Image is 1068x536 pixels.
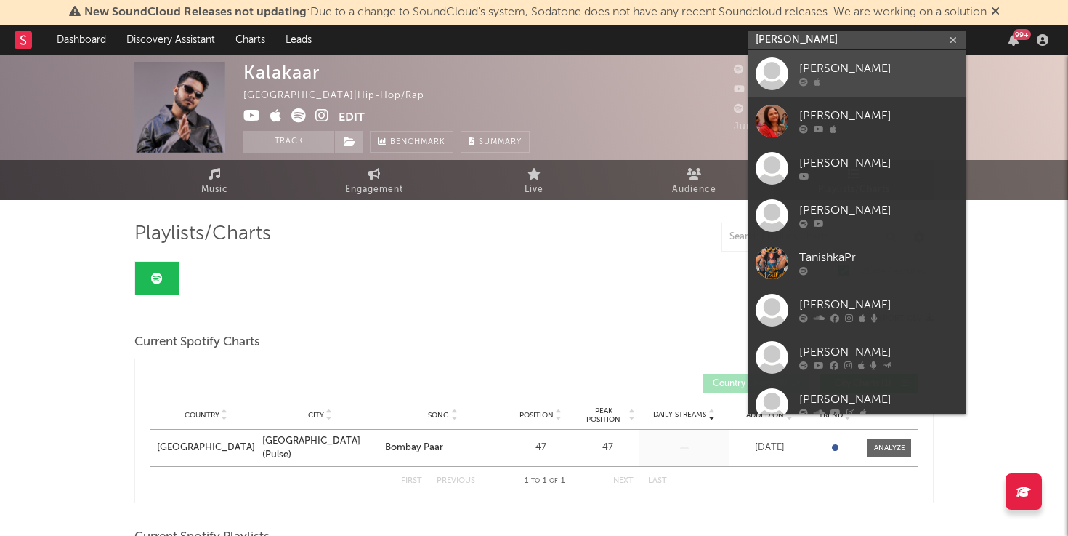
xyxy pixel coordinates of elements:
button: Next [613,477,634,485]
div: [PERSON_NAME] [799,60,959,78]
span: Audience [672,181,716,199]
button: Edit [339,108,365,127]
span: Daily Streams [653,409,706,420]
a: Benchmark [370,131,453,153]
span: 639 [734,65,769,75]
div: 47 [580,441,635,455]
a: Charts [225,25,275,55]
span: Position [519,411,554,420]
a: Engagement [294,160,454,200]
a: [PERSON_NAME] [748,97,966,145]
div: [GEOGRAPHIC_DATA] | Hip-Hop/Rap [243,87,441,105]
span: Country [185,411,219,420]
a: [PERSON_NAME] [748,192,966,239]
a: Bombay Paar [385,441,501,455]
a: Dashboard [46,25,116,55]
span: to [531,478,540,484]
a: Music [134,160,294,200]
a: [PERSON_NAME] [748,50,966,97]
a: [PERSON_NAME] [748,145,966,192]
span: : Due to a change to SoundCloud's system, Sodatone does not have any recent Soundcloud releases. ... [84,7,987,18]
div: [DATE] [733,441,806,455]
span: of [549,478,558,484]
a: [PERSON_NAME] [748,334,966,381]
div: 47 [508,441,573,455]
a: [PERSON_NAME] [748,287,966,334]
button: Last [648,477,667,485]
span: 121,759 Monthly Listeners [734,105,876,114]
div: Kalakaar [243,62,320,83]
input: Search Playlists/Charts [721,223,903,252]
div: 1 1 1 [504,473,584,490]
a: [GEOGRAPHIC_DATA] (Pulse) [262,434,378,463]
span: Current Spotify Charts [134,334,260,351]
span: Song [428,411,449,420]
span: Country Charts ( 0 ) [713,380,788,388]
a: Discovery Assistant [116,25,225,55]
a: Audience [614,160,774,200]
div: [PERSON_NAME] [799,391,959,409]
a: Leads [275,25,322,55]
span: Engagement [345,181,403,199]
a: [PERSON_NAME] [748,381,966,428]
button: First [401,477,422,485]
span: Trend [819,411,843,420]
span: Jump Score: 60.5 [734,122,820,132]
input: Search for artists [748,31,966,49]
button: Track [243,131,334,153]
span: 730 [734,85,769,95]
span: Benchmark [390,134,445,151]
a: [GEOGRAPHIC_DATA] [157,441,255,455]
div: 99 + [1013,29,1031,40]
div: TanishkaPr [799,249,959,267]
a: TanishkaPr [748,239,966,287]
button: 99+ [1008,34,1019,46]
div: Bombay Paar [385,441,443,455]
span: Peak Position [580,407,626,424]
span: Live [525,181,543,199]
span: Dismiss [991,7,1000,18]
span: Added On [746,411,784,420]
div: [PERSON_NAME] [799,344,959,361]
button: Country Charts(0) [703,374,809,393]
span: Playlists/Charts [134,225,271,243]
span: City [308,411,324,420]
div: [PERSON_NAME] [799,155,959,172]
div: [PERSON_NAME] [799,202,959,220]
span: Summary [479,138,522,146]
span: Music [201,181,228,199]
button: Summary [461,131,530,153]
a: Live [454,160,614,200]
div: [PERSON_NAME] [799,297,959,314]
div: [PERSON_NAME] [799,108,959,125]
button: Previous [437,477,475,485]
span: New SoundCloud Releases not updating [84,7,307,18]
